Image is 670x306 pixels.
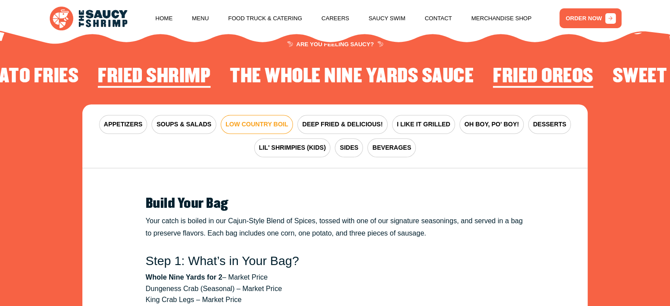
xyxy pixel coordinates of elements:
a: ORDER NOW [559,8,622,28]
a: Merchandise Shop [471,2,532,35]
span: OH BOY, PO' BOY! [464,120,519,129]
li: King Crab Legs – Market Price [146,294,525,306]
button: DEEP FRIED & DELICIOUS! [297,115,388,134]
button: LIL' SHRIMPIES (KIDS) [254,138,331,157]
span: APPETIZERS [104,120,143,129]
span: ARE YOU FEELING SAUCY? [287,41,383,47]
li: 1 of 4 [98,66,211,90]
button: I LIKE IT GRILLED [392,115,455,134]
li: 3 of 4 [493,66,593,90]
button: DESSERTS [528,115,571,134]
li: – Market Price [146,272,525,283]
button: SIDES [335,138,363,157]
p: Your catch is boiled in our Cajun-Style Blend of Spices, tossed with one of our signature seasoni... [146,215,525,240]
span: LOW COUNTRY BOIL [226,120,288,129]
span: DEEP FRIED & DELICIOUS! [302,120,383,129]
a: Menu [192,2,209,35]
button: SOUPS & SALADS [152,115,216,134]
span: LIL' SHRIMPIES (KIDS) [259,143,326,152]
a: Saucy Swim [369,2,406,35]
span: BEVERAGES [372,143,411,152]
button: LOW COUNTRY BOIL [221,115,293,134]
h2: Fried Shrimp [98,66,211,88]
li: 2 of 4 [230,66,474,90]
a: Contact [425,2,452,35]
button: APPETIZERS [99,115,148,134]
img: logo [50,7,127,30]
a: Food Truck & Catering [228,2,302,35]
h3: Step 1: What’s in Your Bag? [146,254,525,269]
h2: Build Your Bag [146,196,525,211]
strong: Whole Nine Yards for 2 [146,273,222,281]
span: SOUPS & SALADS [156,120,211,129]
button: OH BOY, PO' BOY! [459,115,524,134]
span: I LIKE IT GRILLED [397,120,450,129]
span: DESSERTS [533,120,566,129]
span: SIDES [340,143,358,152]
button: BEVERAGES [367,138,416,157]
li: Dungeness Crab (Seasonal) – Market Price [146,283,525,295]
a: Home [155,2,173,35]
a: Careers [322,2,349,35]
h2: The Whole Nine Yards Sauce [230,66,474,88]
h2: Fried Oreos [493,66,593,88]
